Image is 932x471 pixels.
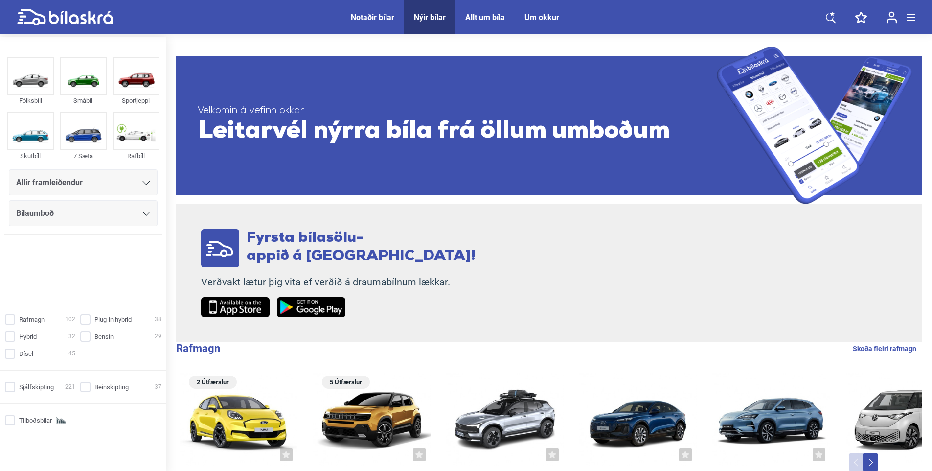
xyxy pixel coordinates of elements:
span: 45 [68,349,75,359]
span: 38 [155,314,161,325]
span: 37 [155,382,161,392]
p: Verðvakt lætur þig vita ef verðið á draumabílnum lækkar. [201,276,476,288]
span: Rafmagn [19,314,45,325]
span: Hybrid [19,331,37,342]
span: 221 [65,382,75,392]
span: Tilboðsbílar [19,415,52,425]
span: Leitarvél nýrra bíla frá öllum umboðum [198,117,717,146]
span: Fyrsta bílasölu- appið á [GEOGRAPHIC_DATA]! [247,231,476,264]
span: Dísel [19,349,33,359]
button: Next [863,453,878,471]
span: Bensín [94,331,114,342]
span: Allir framleiðendur [16,176,83,189]
span: Velkomin á vefinn okkar! [198,105,717,117]
a: Skoða fleiri rafmagn [853,342,916,355]
span: 102 [65,314,75,325]
b: Rafmagn [176,342,220,354]
div: Sportjeppi [113,95,159,106]
span: Beinskipting [94,382,129,392]
a: Velkomin á vefinn okkar!Leitarvél nýrra bíla frá öllum umboðum [176,47,922,204]
div: 7 Sæta [60,150,107,162]
span: 2 Útfærslur [194,376,232,389]
a: Um okkur [524,13,559,22]
a: Notaðir bílar [351,13,394,22]
span: 5 Útfærslur [327,376,365,389]
a: Nýir bílar [414,13,446,22]
span: 32 [68,331,75,342]
div: Smábíl [60,95,107,106]
a: Allt um bíla [465,13,505,22]
div: Rafbíll [113,150,159,162]
span: Sjálfskipting [19,382,54,392]
div: Skutbíll [7,150,54,162]
img: user-login.svg [887,11,897,24]
span: Bílaumboð [16,207,54,220]
div: Fólksbíll [7,95,54,106]
span: Plug-in hybrid [94,314,132,325]
span: 29 [155,331,161,342]
button: Previous [849,453,864,471]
